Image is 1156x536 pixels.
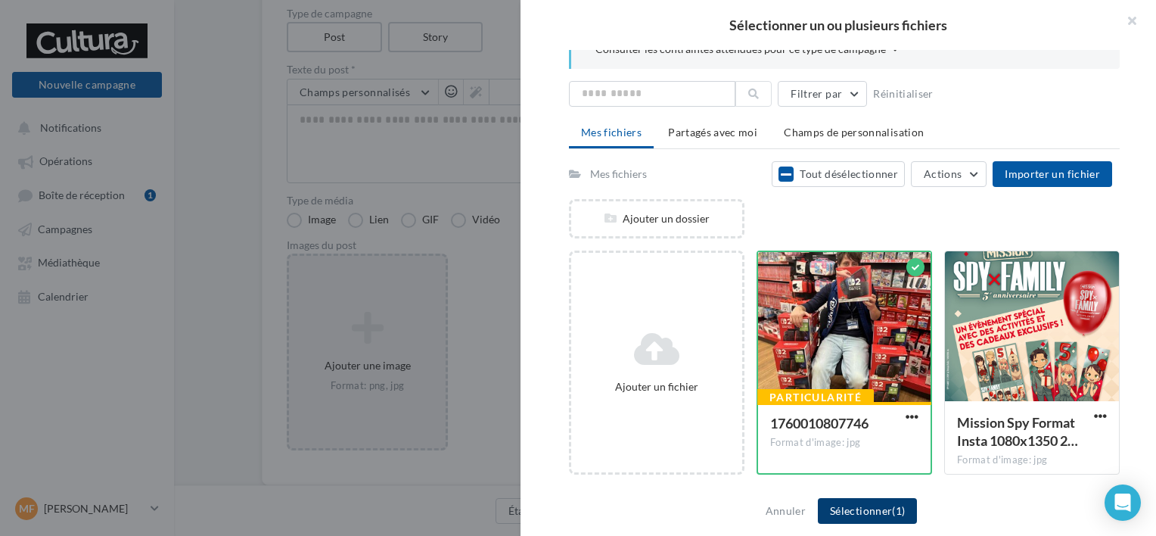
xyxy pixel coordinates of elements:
div: Open Intercom Messenger [1105,485,1141,521]
button: Filtrer par [778,81,867,107]
div: Ajouter un dossier [571,211,742,226]
button: Sélectionner(1) [818,498,917,524]
button: Consulter les contraintes attendues pour ce type de campagne [595,41,900,60]
button: Annuler [760,502,812,520]
h2: Sélectionner un ou plusieurs fichiers [545,18,1132,32]
span: Actions [924,167,962,180]
span: 1760010807746 [770,415,869,432]
span: (1) [892,504,905,517]
div: Ajouter un fichier [577,379,736,394]
button: Tout désélectionner [772,161,905,187]
div: Format d'image: jpg [770,436,918,450]
div: Format d'image: jpg [957,453,1107,467]
span: Partagés avec moi [668,126,757,139]
span: Importer un fichier [1005,167,1100,180]
div: Mes fichiers [590,167,647,182]
button: Actions [911,161,987,187]
button: Importer un fichier [993,161,1112,187]
span: Mes fichiers [581,126,642,139]
span: Mission Spy Format Insta 1080x1350 2x Type B v2 (1) [957,414,1078,449]
button: Réinitialiser [867,85,940,103]
span: Champs de personnalisation [784,126,924,139]
div: Particularité [757,389,874,406]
